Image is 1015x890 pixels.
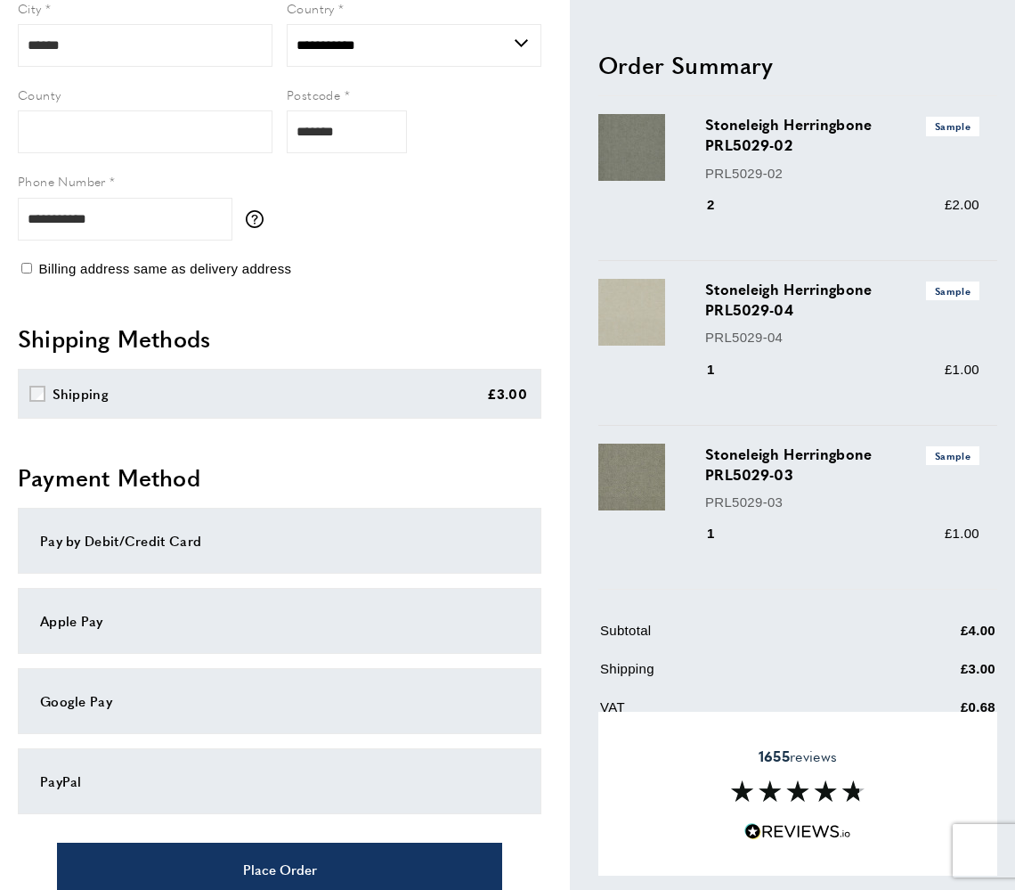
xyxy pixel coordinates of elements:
[759,746,790,766] strong: 1655
[705,114,979,155] h3: Stoneleigh Herringbone PRL5029-02
[945,526,979,541] span: £1.00
[926,117,979,135] span: Sample
[287,86,340,103] span: Postcode
[873,620,995,655] td: £4.00
[705,193,740,215] div: 2
[21,263,32,274] input: Billing address same as delivery address
[759,747,837,765] span: reviews
[598,48,997,80] h2: Order Summary
[18,323,541,355] h2: Shipping Methods
[600,620,871,655] td: Subtotal
[18,86,61,103] span: County
[873,658,995,693] td: £3.00
[731,780,865,802] img: Reviews section
[945,196,979,211] span: £2.00
[705,278,979,319] h3: Stoneleigh Herringbone PRL5029-04
[487,383,528,404] div: £3.00
[18,172,106,190] span: Phone Number
[873,697,995,731] td: £0.68
[705,327,979,348] p: PRL5029-04
[18,461,541,494] h2: Payment Method
[705,523,740,544] div: 1
[40,610,519,632] div: Apple Pay
[38,261,291,276] span: Billing address same as delivery address
[40,690,519,712] div: Google Pay
[40,530,519,551] div: Pay by Debit/Credit Card
[705,358,740,380] div: 1
[600,697,871,731] td: VAT
[926,445,979,464] span: Sample
[40,771,519,792] div: PayPal
[598,278,665,345] img: Stoneleigh Herringbone PRL5029-04
[705,162,979,184] p: PRL5029-02
[600,658,871,693] td: Shipping
[246,210,272,228] button: More information
[598,443,665,510] img: Stoneleigh Herringbone PRL5029-03
[945,361,979,376] span: £1.00
[53,383,109,404] div: Shipping
[744,823,851,840] img: Reviews.io 5 stars
[705,492,979,513] p: PRL5029-03
[705,443,979,484] h3: Stoneleigh Herringbone PRL5029-03
[926,281,979,299] span: Sample
[598,114,665,181] img: Stoneleigh Herringbone PRL5029-02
